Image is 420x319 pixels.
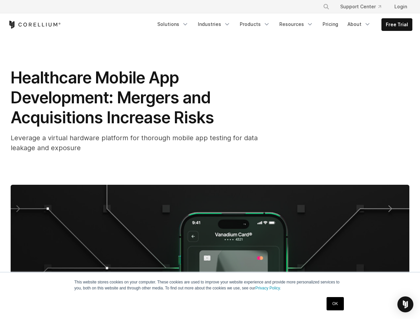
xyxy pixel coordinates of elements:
[153,18,193,30] a: Solutions
[275,18,317,30] a: Resources
[389,1,412,13] a: Login
[344,18,375,30] a: About
[315,1,412,13] div: Navigation Menu
[320,1,332,13] button: Search
[194,18,234,30] a: Industries
[255,286,281,290] a: Privacy Policy.
[319,18,342,30] a: Pricing
[11,68,214,127] span: Healthcare Mobile App Development: Mergers and Acquisitions Increase Risks
[11,134,258,152] span: Leverage a virtual hardware platform for thorough mobile app testing for data leakage and exposure
[236,18,274,30] a: Products
[397,296,413,312] div: Open Intercom Messenger
[327,297,344,310] a: OK
[153,18,412,31] div: Navigation Menu
[382,19,412,31] a: Free Trial
[335,1,386,13] a: Support Center
[8,21,61,29] a: Corellium Home
[74,279,346,291] p: This website stores cookies on your computer. These cookies are used to improve your website expe...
